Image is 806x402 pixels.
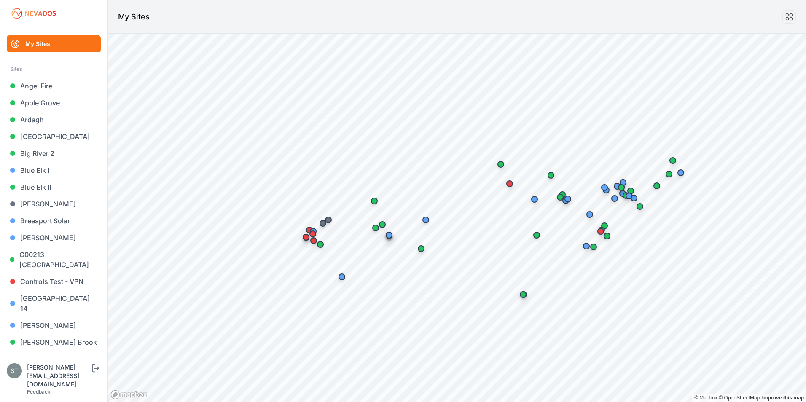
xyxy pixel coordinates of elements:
[367,220,384,236] div: Map marker
[596,179,613,196] div: Map marker
[7,363,22,378] img: steve@nevados.solar
[613,179,630,196] div: Map marker
[585,239,602,255] div: Map marker
[526,191,543,208] div: Map marker
[543,167,559,184] div: Map marker
[7,78,101,94] a: Angel Fire
[305,223,322,240] div: Map marker
[7,229,101,246] a: [PERSON_NAME]
[301,222,318,239] div: Map marker
[7,128,101,145] a: [GEOGRAPHIC_DATA]
[631,198,648,215] div: Map marker
[578,238,595,255] div: Map marker
[621,188,637,204] div: Map marker
[7,317,101,334] a: [PERSON_NAME]
[108,34,806,402] canvas: Map
[762,395,804,401] a: Map feedback
[298,229,314,246] div: Map marker
[413,240,430,257] div: Map marker
[7,35,101,52] a: My Sites
[501,175,518,192] div: Map marker
[672,164,689,181] div: Map marker
[381,227,398,244] div: Map marker
[27,363,90,389] div: [PERSON_NAME][EMAIL_ADDRESS][DOMAIN_NAME]
[110,390,148,399] a: Mapbox logo
[615,174,631,191] div: Map marker
[581,206,598,223] div: Map marker
[552,189,569,206] div: Map marker
[7,351,101,367] a: Eastport ME
[596,217,613,234] div: Map marker
[559,190,576,207] div: Map marker
[515,286,532,303] div: Map marker
[7,145,101,162] a: Big River 2
[10,64,97,74] div: Sites
[333,268,350,285] div: Map marker
[528,227,545,244] div: Map marker
[648,177,665,194] div: Map marker
[7,111,101,128] a: Ardagh
[609,178,626,195] div: Map marker
[661,166,677,182] div: Map marker
[10,7,57,20] img: Nevados
[7,179,101,196] a: Blue Elk II
[694,395,717,401] a: Mapbox
[7,290,101,317] a: [GEOGRAPHIC_DATA] 14
[314,215,331,232] div: Map marker
[27,389,51,395] a: Feedback
[664,152,681,169] div: Map marker
[554,186,571,203] div: Map marker
[7,334,101,351] a: [PERSON_NAME] Brook
[492,156,509,173] div: Map marker
[118,11,150,23] h1: My Sites
[7,162,101,179] a: Blue Elk I
[719,395,760,401] a: OpenStreetMap
[320,212,337,228] div: Map marker
[7,212,101,229] a: Breesport Solar
[592,223,609,240] div: Map marker
[374,216,391,233] div: Map marker
[417,212,434,228] div: Map marker
[366,193,383,209] div: Map marker
[606,190,623,207] div: Map marker
[7,196,101,212] a: [PERSON_NAME]
[622,182,639,199] div: Map marker
[7,273,101,290] a: Controls Test - VPN
[593,222,610,239] div: Map marker
[7,246,101,273] a: C00213 [GEOGRAPHIC_DATA]
[7,94,101,111] a: Apple Grove
[304,225,321,242] div: Map marker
